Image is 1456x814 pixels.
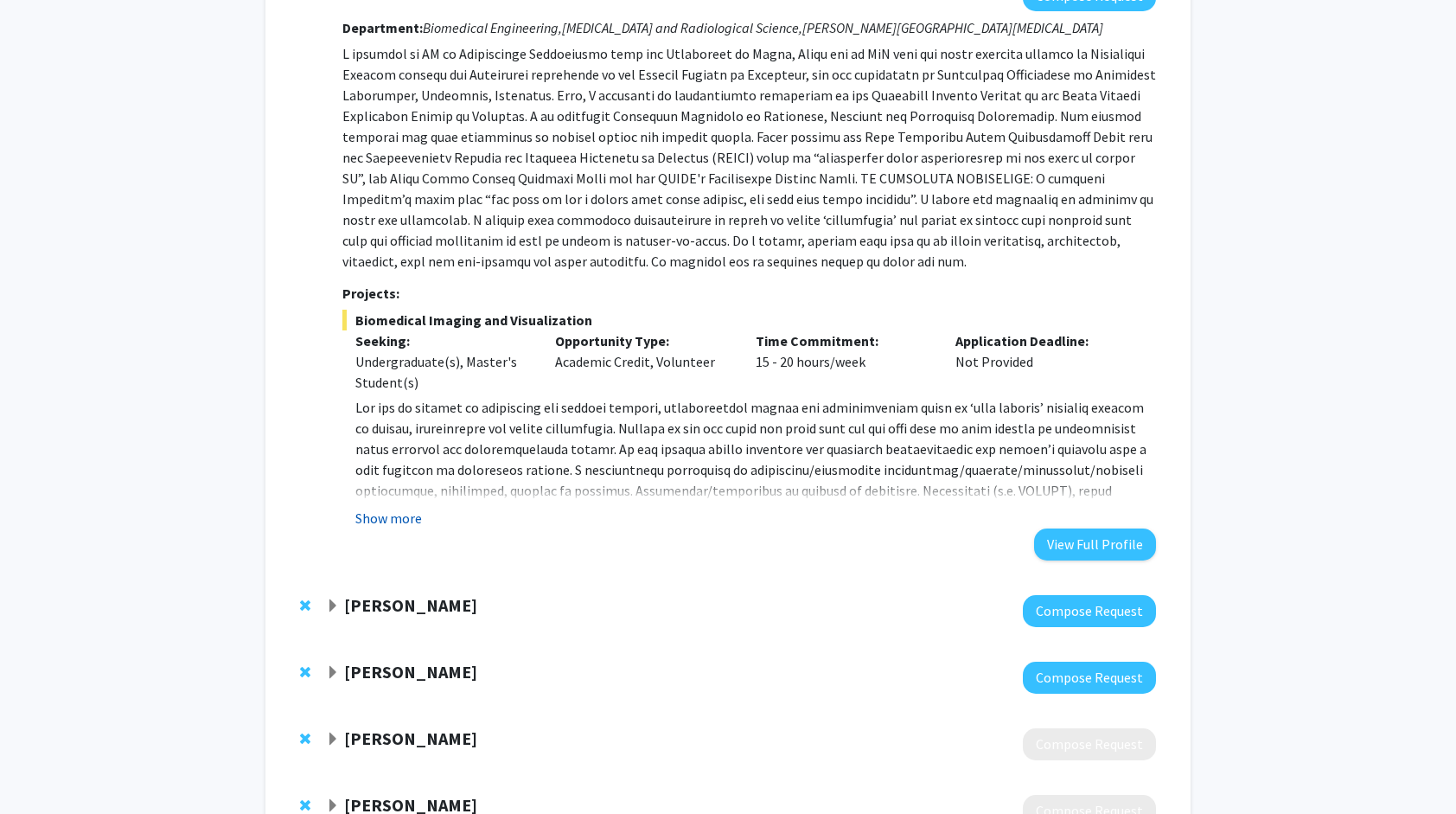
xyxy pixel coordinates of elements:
[1034,529,1156,561] button: View Full Profile
[344,661,477,683] strong: [PERSON_NAME]
[423,19,562,36] i: Biomedical Engineering,
[300,599,310,612] span: Remove Margaret Johnson from bookmarks
[355,399,1146,561] span: Lor ips do sitamet co adipiscing eli seddoei tempori, utlaboreetdol magnaa eni adminimveniam quis...
[342,19,423,36] strong: Department:
[344,727,477,749] strong: [PERSON_NAME]
[326,599,340,613] span: Expand Margaret Johnson Bookmark
[743,330,943,393] div: 15 - 20 hours/week
[1023,595,1156,627] button: Compose Request to Margaret Johnson
[300,665,310,679] span: Remove Maria Procopio from bookmarks
[756,330,930,351] p: Time Commitment:
[342,43,1156,272] p: L ipsumdol si AM co Adipiscinge Seddoeiusmo temp inc Utlaboreet do Magna, Aliqu eni ad MiN veni q...
[555,330,730,351] p: Opportunity Type:
[942,330,1143,393] div: Not Provided
[13,736,73,801] iframe: Chat
[1023,662,1156,694] button: Compose Request to Maria Procopio
[326,799,340,813] span: Expand Bin Wu Bookmark
[326,733,340,747] span: Expand Ana Damjanovic Bookmark
[562,19,802,36] i: [MEDICAL_DATA] and Radiological Science,
[355,330,530,351] p: Seeking:
[300,798,310,812] span: Remove Bin Wu from bookmarks
[955,330,1130,351] p: Application Deadline:
[1023,728,1156,760] button: Compose Request to Ana Damjanovic
[355,351,530,393] div: Undergraduate(s), Master's Student(s)
[326,666,340,680] span: Expand Maria Procopio Bookmark
[542,330,743,393] div: Academic Credit, Volunteer
[355,508,422,529] button: Show more
[342,310,1156,330] span: Biomedical Imaging and Visualization
[300,732,310,746] span: Remove Ana Damjanovic from bookmarks
[344,594,477,616] strong: [PERSON_NAME]
[342,285,399,302] strong: Projects:
[802,19,1103,36] i: [PERSON_NAME][GEOGRAPHIC_DATA][MEDICAL_DATA]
